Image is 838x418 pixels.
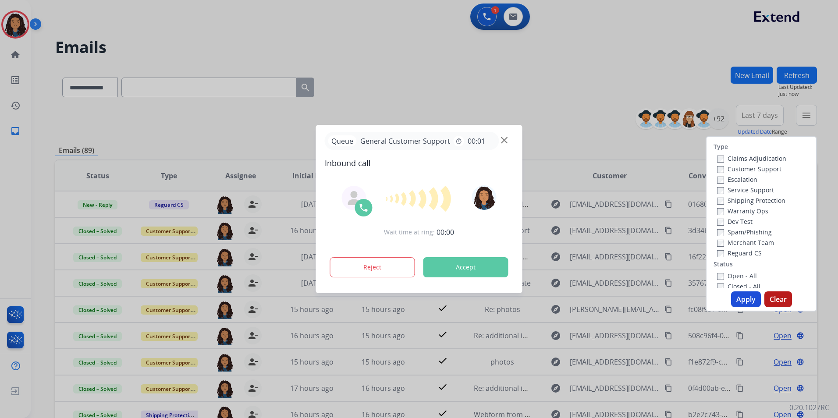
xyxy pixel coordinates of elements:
p: Queue [328,135,357,146]
label: Escalation [717,175,757,184]
span: General Customer Support [357,136,454,146]
label: Type [714,142,728,151]
input: Dev Test [717,219,724,226]
input: Customer Support [717,166,724,173]
input: Spam/Phishing [717,229,724,236]
label: Service Support [717,186,774,194]
button: Reject [330,257,415,277]
button: Clear [764,291,792,307]
span: 00:00 [437,227,454,237]
button: Apply [731,291,761,307]
p: 0.20.1027RC [789,402,829,413]
label: Merchant Team [717,238,774,247]
label: Claims Adjudication [717,154,786,163]
span: Inbound call [325,157,514,169]
button: Accept [423,257,508,277]
mat-icon: timer [455,138,462,145]
input: Escalation [717,177,724,184]
label: Status [714,260,733,269]
img: avatar [472,185,496,210]
label: Spam/Phishing [717,228,772,236]
label: Shipping Protection [717,196,785,205]
input: Merchant Team [717,240,724,247]
label: Dev Test [717,217,753,226]
input: Service Support [717,187,724,194]
span: Wait time at ring: [384,228,435,237]
label: Reguard CS [717,249,762,257]
input: Claims Adjudication [717,156,724,163]
input: Reguard CS [717,250,724,257]
span: 00:01 [468,136,485,146]
input: Warranty Ops [717,208,724,215]
label: Warranty Ops [717,207,768,215]
input: Closed - All [717,283,724,290]
label: Customer Support [717,165,781,173]
input: Shipping Protection [717,198,724,205]
label: Closed - All [717,282,760,290]
label: Open - All [717,272,757,280]
img: agent-avatar [347,191,361,205]
img: close-button [501,137,508,144]
input: Open - All [717,273,724,280]
img: call-icon [359,202,369,213]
